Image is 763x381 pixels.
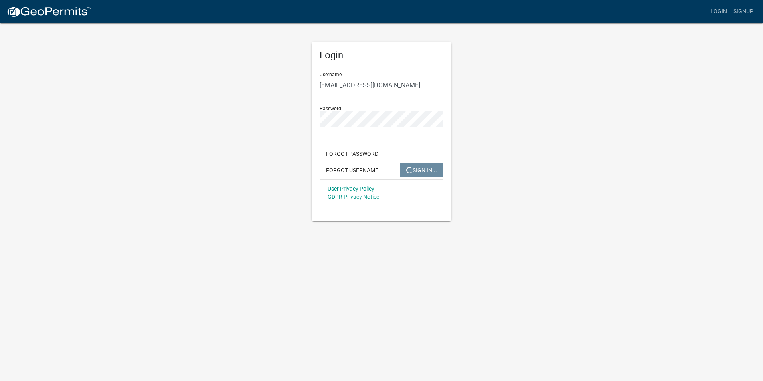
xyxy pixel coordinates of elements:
a: GDPR Privacy Notice [328,194,379,200]
a: User Privacy Policy [328,185,374,192]
span: SIGN IN... [406,167,437,173]
button: Forgot Username [320,163,385,177]
h5: Login [320,50,443,61]
a: Signup [730,4,757,19]
button: SIGN IN... [400,163,443,177]
a: Login [707,4,730,19]
button: Forgot Password [320,147,385,161]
